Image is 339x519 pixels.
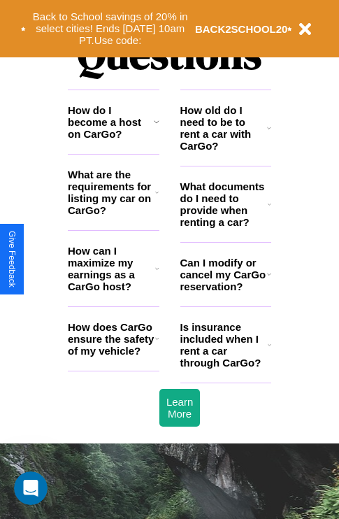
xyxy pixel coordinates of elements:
iframe: Intercom live chat [14,471,48,505]
div: Give Feedback [7,231,17,287]
button: Back to School savings of 20% in select cities! Ends [DATE] 10am PT.Use code: [26,7,195,50]
h3: How can I maximize my earnings as a CarGo host? [68,245,155,292]
h3: What documents do I need to provide when renting a car? [180,180,268,228]
h3: Is insurance included when I rent a car through CarGo? [180,321,268,369]
h3: How do I become a host on CarGo? [68,104,154,140]
h3: How does CarGo ensure the safety of my vehicle? [68,321,155,357]
h3: How old do I need to be to rent a car with CarGo? [180,104,268,152]
h3: What are the requirements for listing my car on CarGo? [68,169,155,216]
h3: Can I modify or cancel my CarGo reservation? [180,257,267,292]
button: Learn More [159,389,200,427]
b: BACK2SCHOOL20 [195,23,288,35]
